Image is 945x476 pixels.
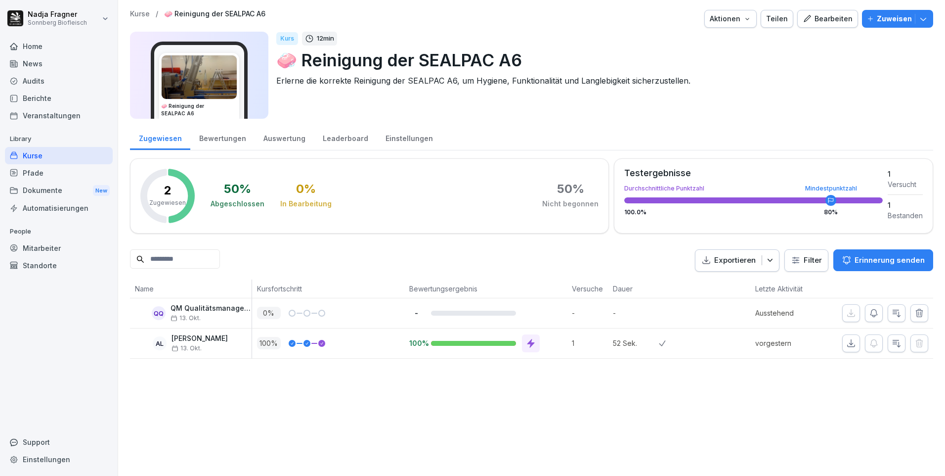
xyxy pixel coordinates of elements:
[164,10,265,18] a: 🧼 Reinigung der SEALPAC A6
[5,55,113,72] a: News
[855,255,925,266] p: Erinnerung senden
[257,337,281,349] p: 100 %
[164,185,172,196] p: 2
[190,125,255,150] a: Bewertungen
[224,183,251,195] div: 50 %
[572,308,607,318] p: -
[695,249,779,272] button: Exportieren
[862,10,933,28] button: Zuweisen
[877,13,912,24] p: Zuweisen
[5,90,113,107] a: Berichte
[172,334,228,343] p: [PERSON_NAME]
[5,147,113,164] a: Kurse
[613,284,654,294] p: Dauer
[888,169,923,179] div: 1
[572,284,602,294] p: Versuche
[296,183,316,195] div: 0 %
[755,338,826,348] p: vorgestern
[28,19,87,26] p: Sonnberg Biofleisch
[5,239,113,257] a: Mitarbeiter
[710,13,751,24] div: Aktionen
[888,210,923,221] div: Bestanden
[409,308,423,318] p: -
[755,284,821,294] p: Letzte Aktivität
[171,304,252,313] p: QM Qualitätsmanagement
[5,164,113,182] a: Pfade
[257,284,400,294] p: Kursfortschritt
[149,198,186,207] p: Zugewiesen
[797,10,858,28] a: Bearbeiten
[255,125,314,150] a: Auswertung
[156,10,158,18] p: /
[5,38,113,55] a: Home
[130,10,150,18] a: Kurse
[761,10,793,28] button: Teilen
[704,10,757,28] button: Aktionen
[888,179,923,190] div: Versucht
[5,72,113,90] a: Audits
[314,125,377,150] a: Leaderboard
[162,55,237,99] img: jzbau5zb5nnsyrvfh8vfcf3c.png
[5,131,113,147] p: Library
[276,32,298,45] div: Kurs
[557,183,584,195] div: 50 %
[135,284,247,294] p: Name
[5,451,113,468] a: Einstellungen
[257,307,281,319] p: 0 %
[613,338,659,348] p: 52 Sek.
[824,209,838,215] div: 80 %
[5,224,113,239] p: People
[572,338,607,348] p: 1
[714,255,756,266] p: Exportieren
[805,186,857,191] div: Mindestpunktzahl
[5,433,113,451] div: Support
[211,199,264,209] div: Abgeschlossen
[624,209,883,215] div: 100.0 %
[409,284,562,294] p: Bewertungsergebnis
[153,336,167,350] div: AL
[755,308,826,318] p: Ausstehend
[409,338,423,348] p: 100%
[542,199,599,209] div: Nicht begonnen
[888,200,923,210] div: 1
[803,13,853,24] div: Bearbeiten
[280,199,332,209] div: In Bearbeitung
[791,255,822,265] div: Filter
[276,48,925,73] p: 🧼 Reinigung der SEALPAC A6
[317,34,334,44] p: 12 min
[5,199,113,217] a: Automatisierungen
[93,185,110,196] div: New
[624,169,883,178] div: Testergebnisse
[161,102,237,117] h3: 🧼 Reinigung der SEALPAC A6
[785,250,828,271] button: Filter
[276,75,925,87] p: Erlerne die korrekte Reinigung der SEALPAC A6, um Hygiene, Funktionalität und Langlebigkeit siche...
[5,107,113,124] a: Veranstaltungen
[152,306,166,320] div: QQ
[5,182,113,200] a: DokumenteNew
[130,125,190,150] a: Zugewiesen
[5,257,113,274] a: Standorte
[766,13,788,24] div: Teilen
[377,125,441,150] a: Einstellungen
[28,10,87,19] p: Nadja Fragner
[613,308,659,318] p: -
[833,249,933,271] button: Erinnerung senden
